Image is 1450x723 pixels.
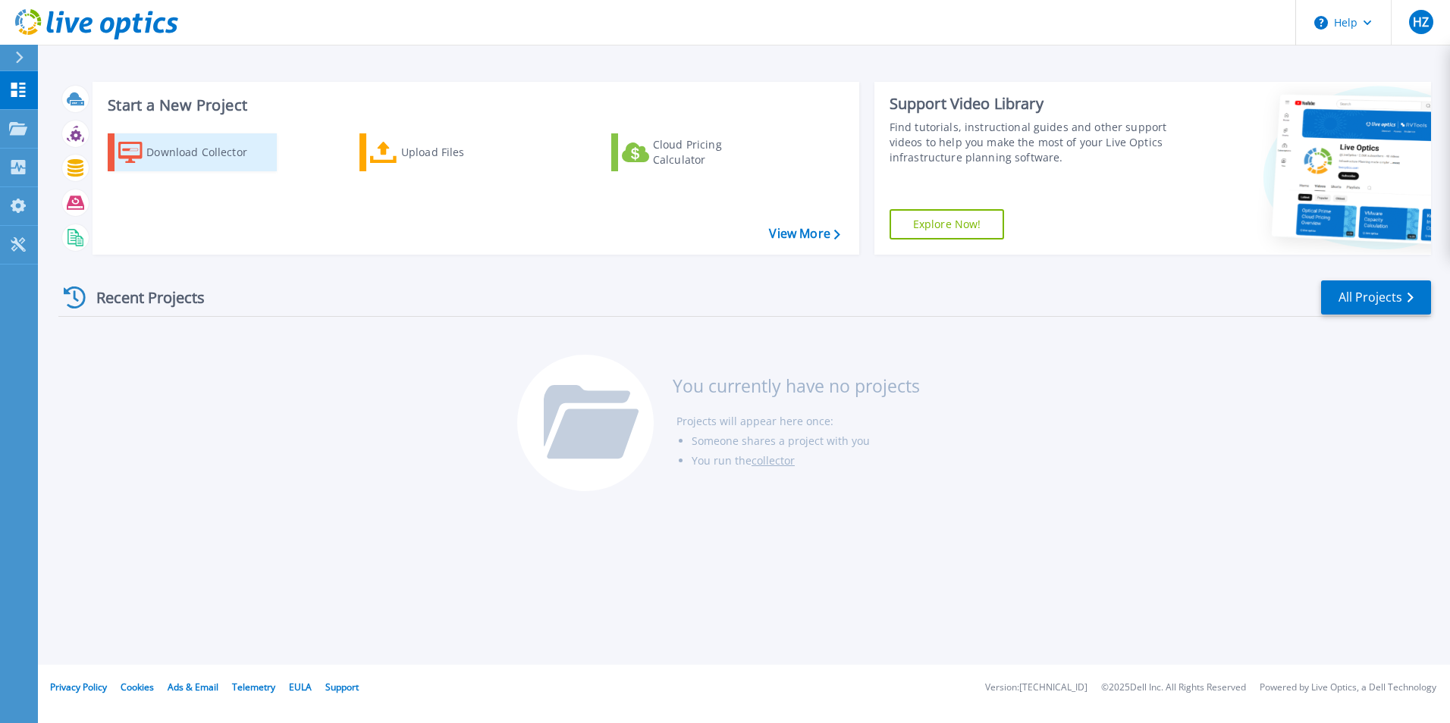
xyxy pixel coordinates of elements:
[50,681,107,693] a: Privacy Policy
[673,377,920,394] h3: You currently have no projects
[692,451,920,471] li: You run the
[1321,280,1431,315] a: All Projects
[121,681,154,693] a: Cookies
[653,137,774,167] div: Cloud Pricing Calculator
[168,681,218,693] a: Ads & Email
[401,137,523,167] div: Upload Files
[108,97,840,114] h3: Start a New Project
[769,227,840,241] a: View More
[1260,683,1436,693] li: Powered by Live Optics, a Dell Technology
[890,120,1173,165] div: Find tutorials, instructional guides and other support videos to help you make the most of your L...
[1413,16,1429,28] span: HZ
[359,133,529,171] a: Upload Files
[692,431,920,451] li: Someone shares a project with you
[108,133,277,171] a: Download Collector
[611,133,780,171] a: Cloud Pricing Calculator
[58,279,225,316] div: Recent Projects
[890,94,1173,114] div: Support Video Library
[985,683,1087,693] li: Version: [TECHNICAL_ID]
[890,209,1005,239] a: Explore Now!
[676,412,920,431] li: Projects will appear here once:
[232,681,275,693] a: Telemetry
[325,681,359,693] a: Support
[289,681,312,693] a: EULA
[1101,683,1246,693] li: © 2025 Dell Inc. All Rights Reserved
[752,453,795,468] a: collector
[146,137,268,167] div: Download Collector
